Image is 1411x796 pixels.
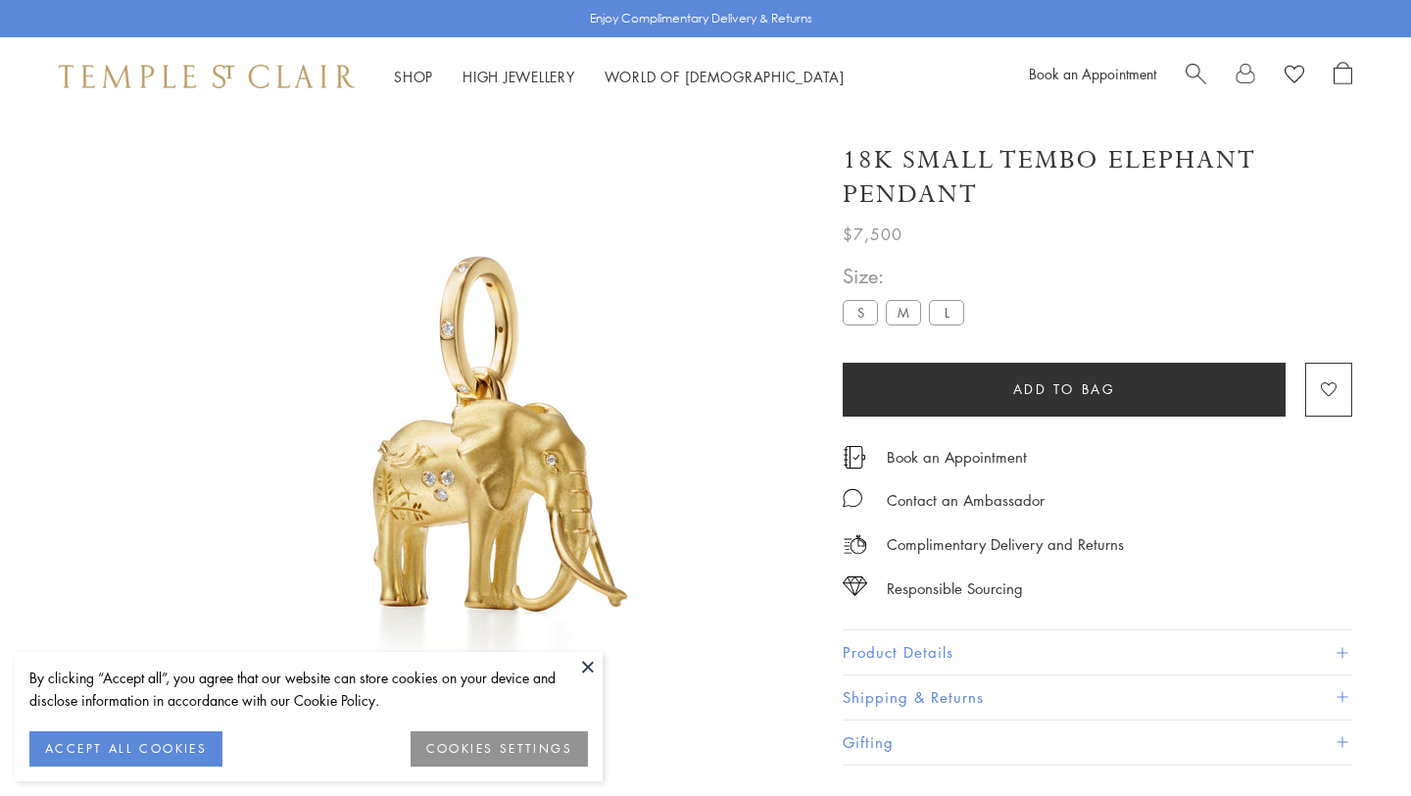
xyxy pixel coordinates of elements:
[887,576,1023,601] div: Responsible Sourcing
[843,630,1352,674] button: Product Details
[843,488,862,508] img: MessageIcon-01_2.svg
[843,363,1286,417] button: Add to bag
[394,67,433,86] a: ShopShop
[462,67,575,86] a: High JewelleryHigh Jewellery
[843,143,1352,212] h1: 18K Small Tembo Elephant Pendant
[1186,62,1206,91] a: Search
[843,721,1352,765] button: Gifting
[1313,704,1391,776] iframe: Gorgias live chat messenger
[887,488,1045,513] div: Contact an Ambassador
[887,446,1027,468] a: Book an Appointment
[887,532,1124,557] p: Complimentary Delivery and Returns
[1285,62,1304,91] a: View Wishlist
[1013,378,1116,400] span: Add to bag
[843,675,1352,720] button: Shipping & Returns
[843,532,867,557] img: icon_delivery.svg
[843,576,867,596] img: icon_sourcing.svg
[29,731,222,767] button: ACCEPT ALL COOKIES
[605,67,845,86] a: World of [DEMOGRAPHIC_DATA]World of [DEMOGRAPHIC_DATA]
[843,300,878,324] label: S
[411,731,588,767] button: COOKIES SETTINGS
[886,300,921,324] label: M
[590,9,812,28] p: Enjoy Complimentary Delivery & Returns
[394,65,845,89] nav: Main navigation
[843,260,972,292] span: Size:
[59,65,355,88] img: Temple St. Clair
[929,300,964,324] label: L
[29,667,588,712] div: By clicking “Accept all”, you agree that our website can store cookies on your device and disclos...
[1029,64,1156,83] a: Book an Appointment
[843,222,902,247] span: $7,500
[843,446,866,469] img: icon_appointment.svg
[1334,62,1352,91] a: Open Shopping Bag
